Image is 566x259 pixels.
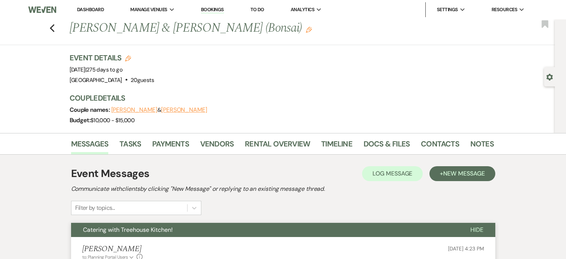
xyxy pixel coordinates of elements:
button: Open lead details [546,73,553,80]
button: [PERSON_NAME] [111,107,157,113]
span: Resources [492,6,517,13]
h1: Event Messages [71,166,150,181]
span: Log Message [372,170,412,177]
a: Dashboard [77,6,104,13]
h1: [PERSON_NAME] & [PERSON_NAME] (Bonsai) [70,19,403,37]
img: Weven Logo [28,2,56,18]
span: [DATE] [70,66,123,73]
a: Contacts [421,138,459,154]
span: 275 days to go [86,66,122,73]
h3: Event Details [70,53,154,63]
button: [PERSON_NAME] [161,107,207,113]
span: Manage Venues [130,6,167,13]
a: Notes [470,138,494,154]
a: To Do [250,6,264,13]
span: Catering with Treehouse Kitchen! [83,226,173,234]
span: 20 guests [131,76,154,84]
button: Catering with Treehouse Kitchen! [71,223,458,237]
a: Tasks [119,138,141,154]
a: Rental Overview [245,138,310,154]
button: Log Message [362,166,423,181]
a: Bookings [201,6,224,13]
span: $10,000 - $15,000 [90,117,134,124]
span: [DATE] 4:23 PM [448,245,484,252]
h2: Communicate with clients by clicking "New Message" or replying to an existing message thread. [71,184,495,193]
span: New Message [443,170,485,177]
a: Payments [152,138,189,154]
span: Hide [470,226,483,234]
h3: Couple Details [70,93,486,103]
span: Settings [437,6,458,13]
span: & [111,106,207,114]
span: Analytics [291,6,314,13]
button: +New Message [429,166,495,181]
span: [GEOGRAPHIC_DATA] [70,76,122,84]
button: Edit [306,26,312,33]
h5: [PERSON_NAME] [82,244,143,254]
a: Timeline [321,138,352,154]
div: Filter by topics... [75,203,115,212]
a: Docs & Files [364,138,410,154]
a: Messages [71,138,109,154]
a: Vendors [200,138,234,154]
button: Hide [458,223,495,237]
span: | [85,66,122,73]
span: Budget: [70,116,91,124]
span: Couple names: [70,106,111,114]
